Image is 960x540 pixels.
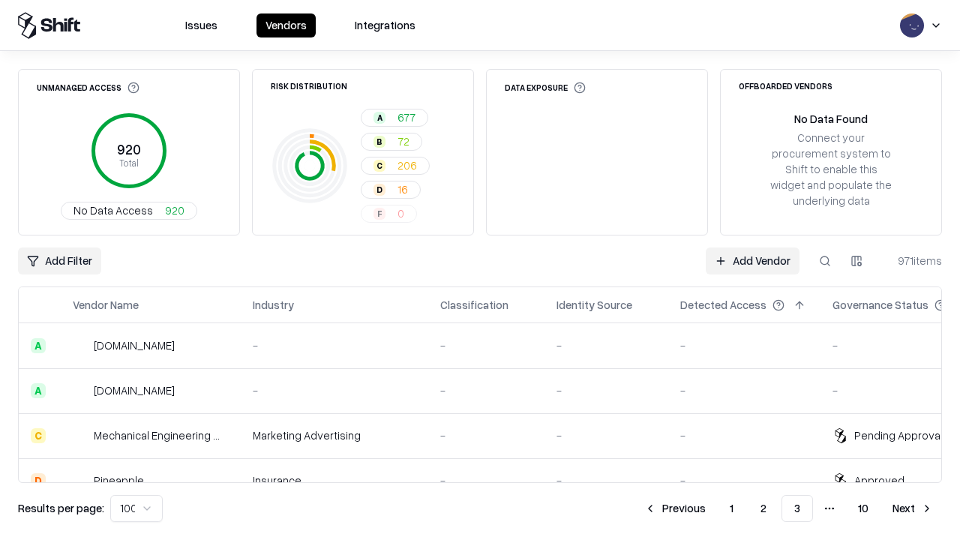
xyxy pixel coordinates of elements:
div: Pending Approval [854,427,943,443]
div: - [556,472,656,488]
div: Mechanical Engineering World [94,427,229,443]
div: - [440,472,532,488]
div: Offboarded Vendors [739,82,832,90]
button: Add Filter [18,247,101,274]
img: Pineapple [73,473,88,488]
div: D [373,184,385,196]
div: - [253,337,416,353]
div: - [253,382,416,398]
button: Next [883,495,942,522]
div: [DOMAIN_NAME] [94,337,175,353]
button: Vendors [256,13,316,37]
span: 72 [397,133,409,149]
div: C [31,428,46,443]
button: D16 [361,181,421,199]
div: - [680,472,808,488]
div: Governance Status [832,297,928,313]
div: Vendor Name [73,297,139,313]
div: - [440,337,532,353]
div: Insurance [253,472,416,488]
div: Identity Source [556,297,632,313]
button: 2 [748,495,778,522]
div: Risk Distribution [271,82,347,90]
img: madisonlogic.com [73,383,88,398]
img: automat-it.com [73,338,88,353]
button: A677 [361,109,428,127]
div: B [373,136,385,148]
div: Approved [854,472,904,488]
div: - [440,382,532,398]
div: A [31,383,46,398]
tspan: 920 [117,141,141,157]
div: Marketing Advertising [253,427,416,443]
div: Connect your procurement system to Shift to enable this widget and populate the underlying data [769,130,893,209]
span: 920 [165,202,184,218]
div: D [31,473,46,488]
img: Mechanical Engineering World [73,428,88,443]
div: Unmanaged Access [37,82,139,94]
div: - [680,337,808,353]
div: - [680,427,808,443]
nav: pagination [635,495,942,522]
div: 971 items [882,253,942,268]
div: Classification [440,297,508,313]
span: 677 [397,109,415,125]
button: 10 [846,495,880,522]
div: [DOMAIN_NAME] [94,382,175,398]
a: Add Vendor [706,247,799,274]
button: B72 [361,133,422,151]
div: - [556,427,656,443]
div: C [373,160,385,172]
div: - [556,337,656,353]
tspan: Total [119,157,139,169]
button: No Data Access920 [61,202,197,220]
span: 206 [397,157,417,173]
div: Detected Access [680,297,766,313]
div: - [440,427,532,443]
p: Results per page: [18,500,104,516]
button: 1 [718,495,745,522]
div: A [373,112,385,124]
span: 16 [397,181,408,197]
div: - [556,382,656,398]
button: Previous [635,495,715,522]
button: 3 [781,495,813,522]
div: Pineapple [94,472,144,488]
button: C206 [361,157,430,175]
div: Industry [253,297,294,313]
div: - [680,382,808,398]
button: Issues [176,13,226,37]
div: Data Exposure [505,82,586,94]
span: No Data Access [73,202,153,218]
div: No Data Found [794,111,868,127]
div: A [31,338,46,353]
button: Integrations [346,13,424,37]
